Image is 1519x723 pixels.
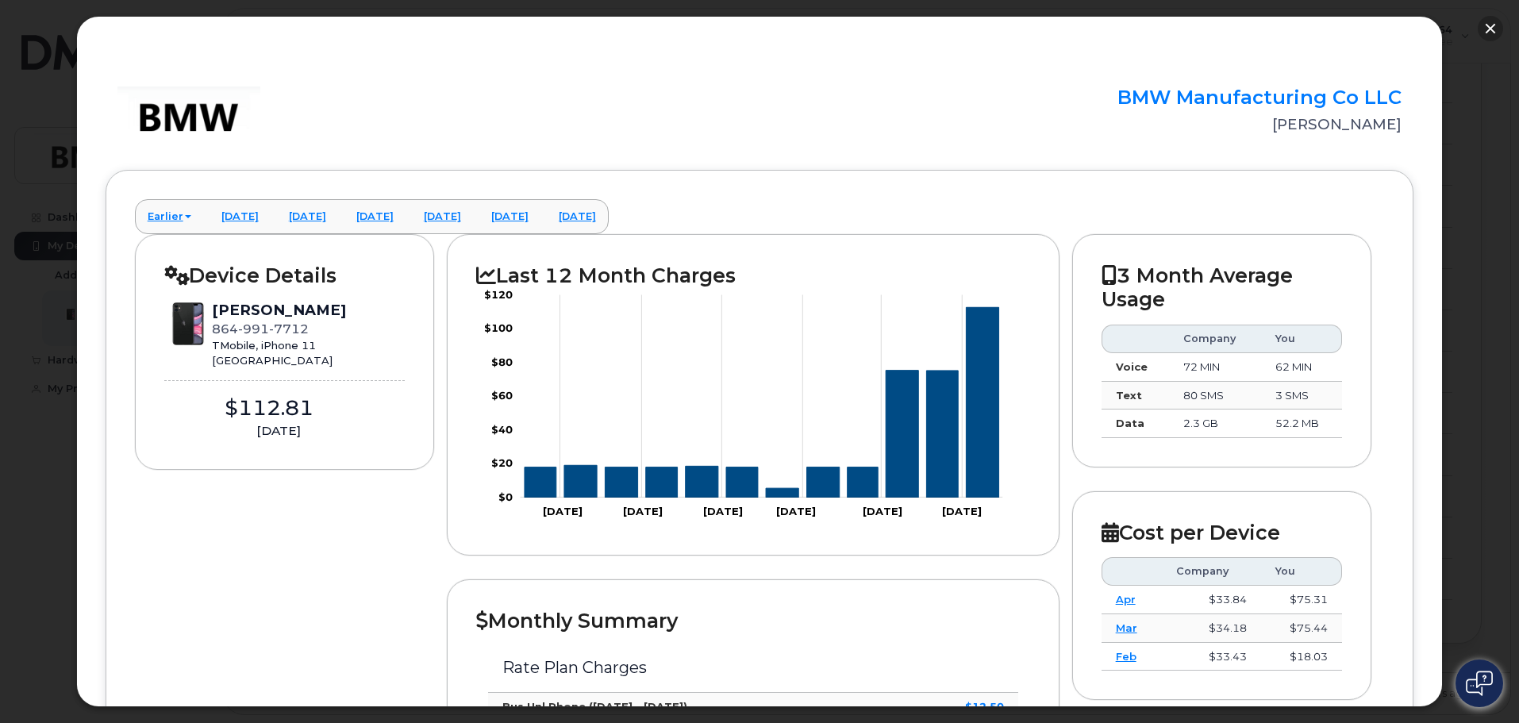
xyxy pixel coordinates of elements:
tspan: $100 [484,322,513,335]
th: Company [1162,557,1260,586]
a: [DATE] [411,199,474,234]
tspan: $60 [491,390,513,402]
tspan: [DATE] [544,505,583,517]
tspan: [DATE] [777,505,817,517]
strong: Voice [1116,360,1148,373]
tspan: $120 [484,288,513,301]
h2: Cost per Device [1102,521,1343,544]
td: 80 SMS [1169,382,1260,410]
div: TMobile, iPhone 11 [GEOGRAPHIC_DATA] [212,338,346,367]
a: [DATE] [479,199,541,234]
img: Open chat [1466,671,1493,696]
td: $75.31 [1261,586,1342,614]
th: You [1261,325,1343,353]
tspan: $0 [498,490,513,503]
g: Chart [484,288,1003,517]
tspan: $80 [491,356,513,368]
tspan: $20 [491,457,513,470]
h2: 3 Month Average Usage [1102,263,1343,312]
th: Company [1169,325,1260,353]
a: [DATE] [546,199,609,234]
tspan: [DATE] [943,505,983,517]
tspan: [DATE] [623,505,663,517]
a: [DATE] [344,199,406,234]
span: 7712 [269,321,309,337]
div: [PERSON_NAME] [212,300,346,321]
tspan: [DATE] [703,505,743,517]
td: 52.2 MB [1261,410,1343,438]
div: $112.81 [164,394,374,423]
a: Apr [1116,593,1136,606]
td: 3 SMS [1261,382,1343,410]
th: You [1261,557,1342,586]
g: Series [525,308,999,498]
tspan: [DATE] [863,505,902,517]
tspan: $40 [491,423,513,436]
h2: Device Details [164,263,406,287]
td: $33.84 [1162,586,1260,614]
td: 72 MIN [1169,353,1260,382]
strong: Text [1116,389,1142,402]
h2: Last 12 Month Charges [476,263,1029,287]
div: [PERSON_NAME] [990,114,1402,135]
a: [DATE] [276,199,339,234]
div: [DATE] [164,422,393,440]
td: 62 MIN [1261,353,1343,382]
strong: Data [1116,417,1144,429]
span: 864 [212,321,309,337]
td: 2.3 GB [1169,410,1260,438]
h2: BMW Manufacturing Co LLC [990,87,1402,108]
